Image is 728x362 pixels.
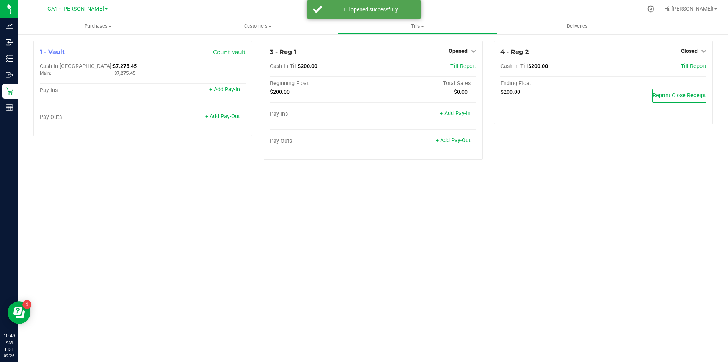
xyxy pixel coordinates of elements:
[270,63,298,70] span: Cash In Till
[454,89,468,95] span: $0.00
[213,49,246,55] a: Count Vault
[338,23,497,30] span: Tills
[326,6,415,13] div: Till opened successfully
[681,48,698,54] span: Closed
[6,71,13,79] inline-svg: Outbound
[270,48,296,55] span: 3 - Reg 1
[436,137,471,144] a: + Add Pay-Out
[500,80,604,87] div: Ending Float
[664,6,714,12] span: Hi, [PERSON_NAME]!
[500,89,520,95] span: $200.00
[373,80,476,87] div: Total Sales
[646,5,656,13] div: Manage settings
[40,48,65,55] span: 1 - Vault
[8,301,30,324] iframe: Resource center
[6,87,13,95] inline-svg: Retail
[18,18,178,34] a: Purchases
[652,89,706,103] button: Reprint Close Receipt
[440,110,471,117] a: + Add Pay-In
[449,48,468,54] span: Opened
[497,18,657,34] a: Deliveries
[40,87,143,94] div: Pay-Ins
[270,111,373,118] div: Pay-Ins
[113,63,137,70] span: $7,275.45
[337,18,497,34] a: Tills
[114,70,135,76] span: $7,275.45
[22,300,31,309] iframe: Resource center unread badge
[6,38,13,46] inline-svg: Inbound
[178,23,337,30] span: Customers
[178,18,337,34] a: Customers
[298,63,317,70] span: $200.00
[47,6,104,12] span: GA1 - [PERSON_NAME]
[270,80,373,87] div: Beginning Float
[40,71,51,76] span: Main:
[40,114,143,121] div: Pay-Outs
[205,113,240,120] a: + Add Pay-Out
[270,89,290,95] span: $200.00
[6,104,13,111] inline-svg: Reports
[270,138,373,145] div: Pay-Outs
[3,353,15,359] p: 09/26
[653,92,706,99] span: Reprint Close Receipt
[450,63,476,70] a: Till Report
[528,63,548,70] span: $200.00
[6,22,13,30] inline-svg: Analytics
[557,23,598,30] span: Deliveries
[500,48,529,55] span: 4 - Reg 2
[6,55,13,62] inline-svg: Inventory
[18,23,178,30] span: Purchases
[209,86,240,93] a: + Add Pay-In
[3,332,15,353] p: 10:49 AM EDT
[681,63,706,70] a: Till Report
[500,63,528,70] span: Cash In Till
[40,63,113,70] span: Cash In [GEOGRAPHIC_DATA]:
